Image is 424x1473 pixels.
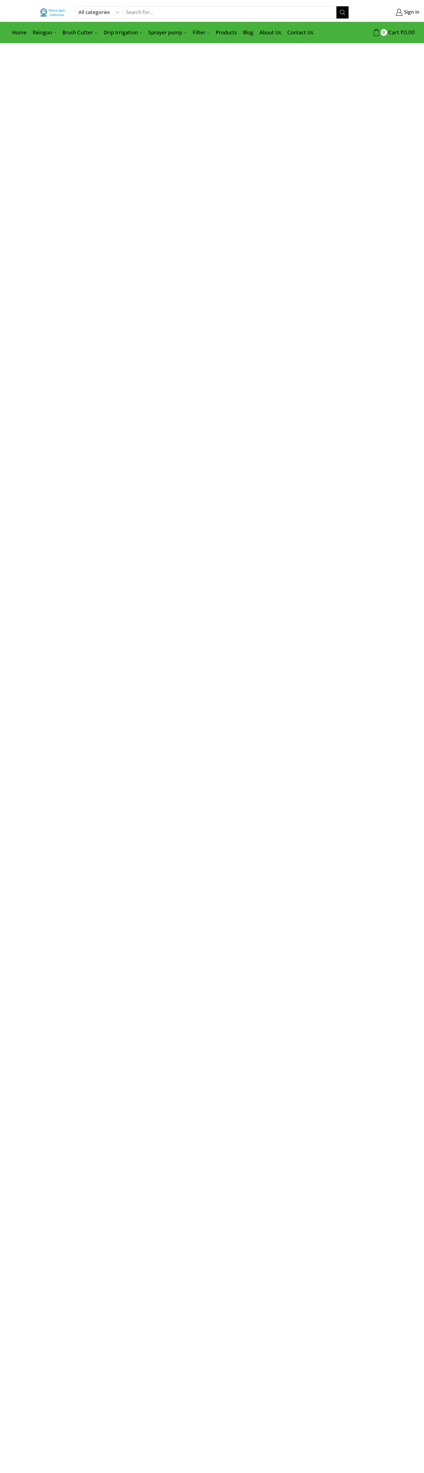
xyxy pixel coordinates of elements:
a: Sprayer pump [145,25,189,40]
span: Cart [387,28,399,37]
span: 0 [381,29,387,35]
a: Contact Us [284,25,316,40]
a: Sign in [358,7,419,18]
a: 0 Cart ₹0.00 [355,27,415,38]
a: Home [9,25,30,40]
a: Raingun [30,25,59,40]
button: Search button [336,6,349,18]
a: About Us [256,25,284,40]
a: Products [213,25,240,40]
input: Search for... [123,6,336,18]
a: Filter [190,25,213,40]
span: ₹ [401,28,404,37]
a: Brush Cutter [59,25,100,40]
bdi: 0.00 [401,28,415,37]
a: Blog [240,25,256,40]
span: Sign in [402,8,419,16]
a: Drip Irrigation [101,25,145,40]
